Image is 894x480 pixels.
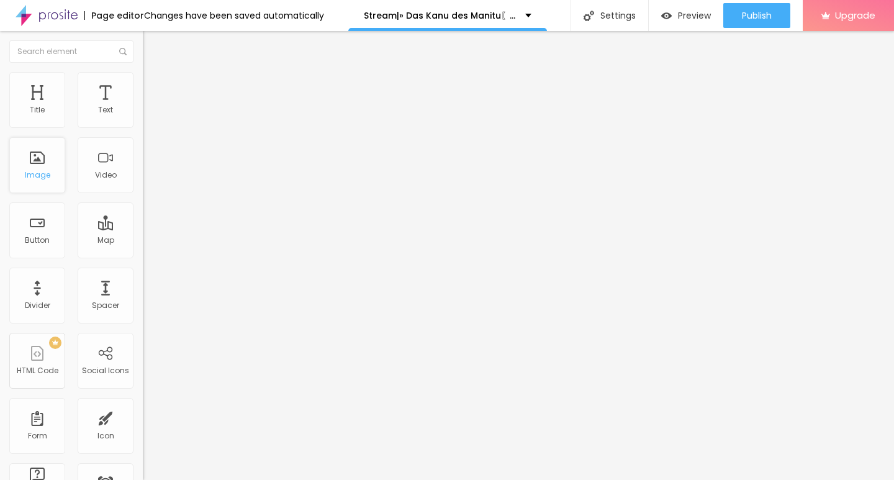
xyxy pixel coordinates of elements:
div: Video [95,171,117,179]
div: Map [97,236,114,245]
span: Upgrade [835,10,875,20]
div: Icon [97,432,114,440]
iframe: Editor [143,31,894,480]
span: Preview [678,11,711,20]
button: Preview [649,3,723,28]
div: Image [25,171,50,179]
button: Publish [723,3,790,28]
div: Page editor [84,11,144,20]
img: Icone [119,48,127,55]
div: Button [25,236,50,245]
div: Text [98,106,113,114]
div: Title [30,106,45,114]
div: Spacer [92,301,119,310]
p: Stream|» Das Kanu des Manitu〖 Ganzer Film 〗Deutsch / German 2025 [364,11,516,20]
div: Social Icons [82,366,129,375]
div: HTML Code [17,366,58,375]
div: Form [28,432,47,440]
div: Divider [25,301,50,310]
input: Search element [9,40,133,63]
div: Changes have been saved automatically [144,11,324,20]
img: view-1.svg [661,11,672,21]
img: Icone [584,11,594,21]
span: Publish [742,11,772,20]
